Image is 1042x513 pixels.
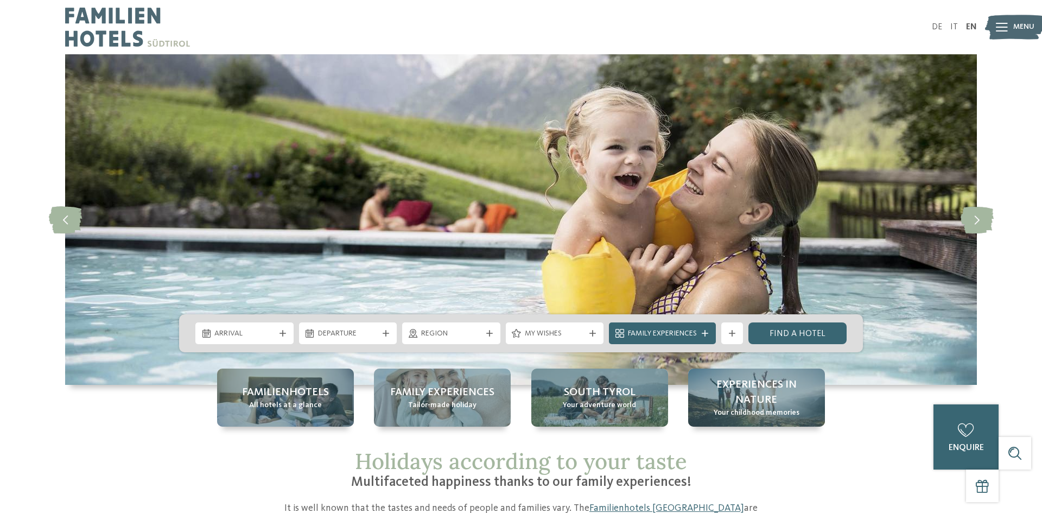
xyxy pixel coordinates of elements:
a: enquire [933,404,999,470]
span: Menu [1013,22,1034,33]
a: IT [950,23,958,31]
span: Familienhotels [242,385,329,400]
span: Tailor-made holiday [408,400,476,411]
span: All hotels at a glance [249,400,322,411]
span: Departure [318,328,378,339]
a: Select your favourite family experiences! Family Experiences Tailor-made holiday [374,369,511,427]
span: Family Experiences [390,385,494,400]
a: Familienhotels [GEOGRAPHIC_DATA] [589,503,744,513]
span: Region [421,328,481,339]
a: Find a hotel [748,322,847,344]
span: Multifaceted happiness thanks to our family experiences! [351,476,691,489]
img: Select your favourite family experiences! [65,54,977,385]
span: Holidays according to your taste [355,447,687,475]
a: DE [932,23,942,31]
span: Arrival [214,328,275,339]
span: South Tyrol [564,385,636,400]
a: Select your favourite family experiences! Familienhotels All hotels at a glance [217,369,354,427]
a: Select your favourite family experiences! South Tyrol Your adventure world [531,369,668,427]
span: Experiences in nature [699,377,814,408]
a: Select your favourite family experiences! Experiences in nature Your childhood memories [688,369,825,427]
span: Your childhood memories [714,408,799,419]
span: enquire [949,444,984,452]
span: Family Experiences [628,328,697,339]
span: Your adventure world [563,400,636,411]
span: My wishes [525,328,585,339]
a: EN [966,23,977,31]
